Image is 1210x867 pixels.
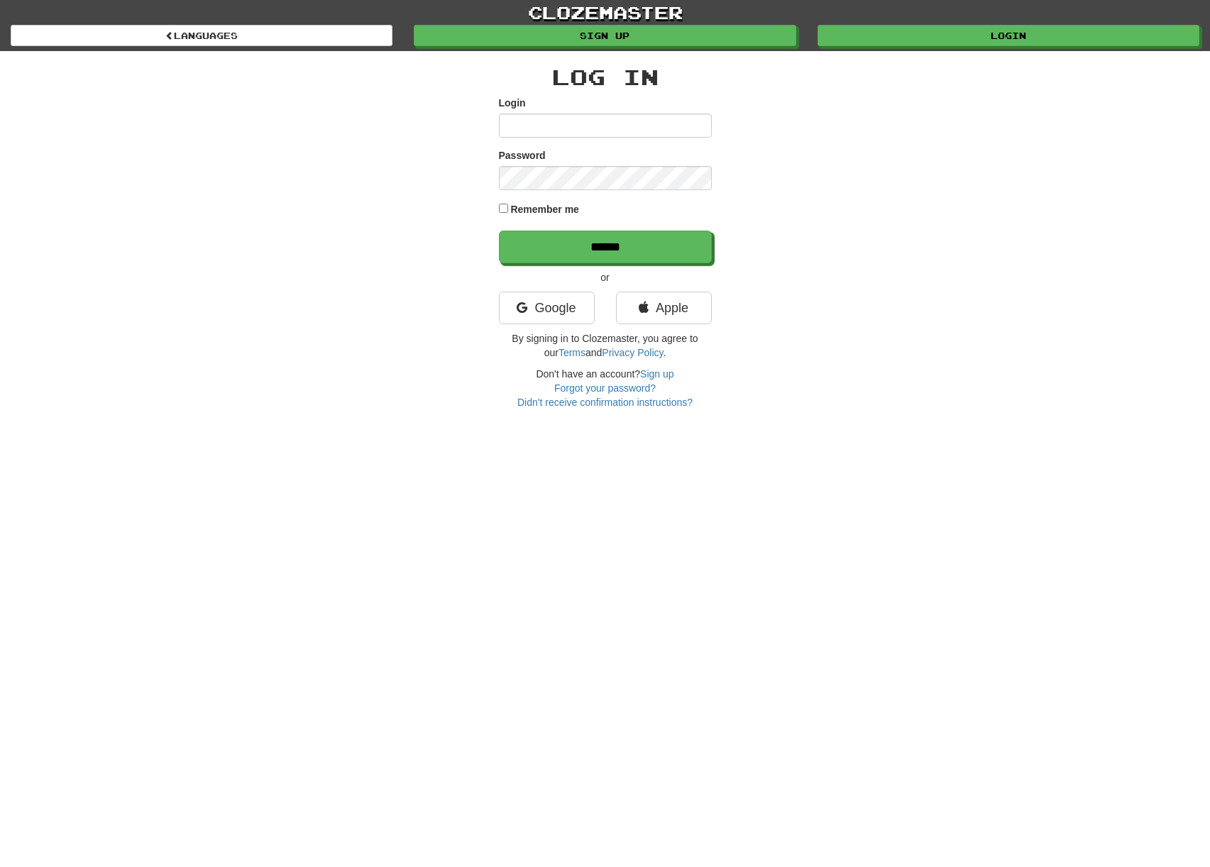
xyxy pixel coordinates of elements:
[602,347,663,358] a: Privacy Policy
[499,367,712,409] div: Don't have an account?
[499,331,712,360] p: By signing in to Clozemaster, you agree to our and .
[499,65,712,89] h2: Log In
[499,96,526,110] label: Login
[499,270,712,285] p: or
[414,25,796,46] a: Sign up
[510,202,579,216] label: Remember me
[499,148,546,162] label: Password
[616,292,712,324] a: Apple
[559,347,585,358] a: Terms
[640,368,673,380] a: Sign up
[554,382,656,394] a: Forgot your password?
[11,25,392,46] a: Languages
[517,397,693,408] a: Didn't receive confirmation instructions?
[818,25,1199,46] a: Login
[499,292,595,324] a: Google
